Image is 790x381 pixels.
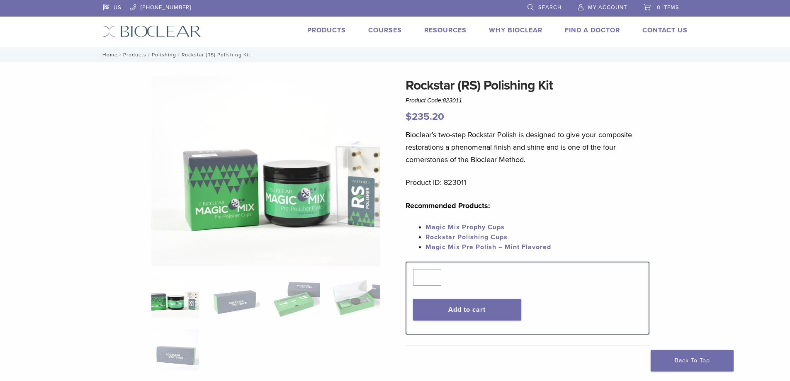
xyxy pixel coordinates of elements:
a: Find A Doctor [565,26,620,34]
span: / [176,53,182,57]
p: Bioclear’s two-step Rockstar Polish is designed to give your composite restorations a phenomenal ... [406,129,649,166]
img: Rockstar (RS) Polishing Kit - Image 2 [211,277,259,318]
img: Rockstar (RS) Polishing Kit - Image 3 [272,277,320,318]
img: DSC_6582 copy [151,75,438,267]
p: Product ID: 823011 [406,176,649,189]
h1: Rockstar (RS) Polishing Kit [406,75,649,95]
nav: Rockstar (RS) Polishing Kit [97,47,694,62]
span: $ [406,111,412,123]
strong: Recommended Products: [406,201,490,210]
a: Contact Us [642,26,688,34]
span: 0 items [657,4,679,11]
span: My Account [588,4,627,11]
a: Courses [368,26,402,34]
img: Rockstar (RS) Polishing Kit - Image 4 [332,277,380,318]
a: Magic Mix Prophy Cups [425,223,505,231]
a: Back To Top [651,350,734,371]
a: Polishing [152,52,176,58]
a: Resources [424,26,467,34]
a: Why Bioclear [489,26,542,34]
span: Product Code: [406,97,462,104]
img: Rockstar (RS) Polishing Kit - Image 5 [151,329,199,371]
button: Add to cart [413,299,521,320]
a: Products [123,52,146,58]
a: Products [307,26,346,34]
img: DSC_6582-copy-324x324.jpg [151,277,199,318]
span: / [146,53,152,57]
bdi: 235.20 [406,111,444,123]
a: Rockstar Polishing Cups [425,233,508,241]
span: 823011 [443,97,462,104]
img: Bioclear [103,25,201,37]
a: Magic Mix Pre Polish – Mint Flavored [425,243,551,251]
a: Home [100,52,118,58]
span: Search [538,4,562,11]
span: / [118,53,123,57]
